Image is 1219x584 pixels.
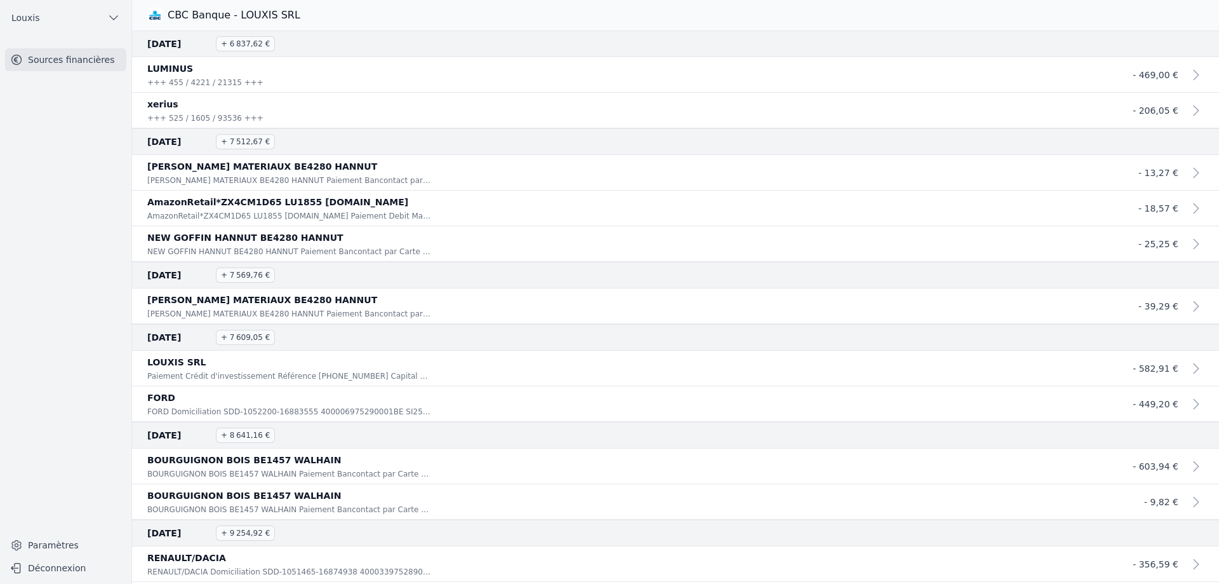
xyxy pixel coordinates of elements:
a: AmazonRetail*ZX4CM1D65 LU1855 [DOMAIN_NAME] AmazonRetail*ZX4CM1D65 LU1855 [DOMAIN_NAME] Paiement ... [132,191,1219,226]
p: BOURGUIGNON BOIS BE1457 WALHAIN [147,452,1102,468]
span: - 582,91 € [1133,363,1178,374]
a: Sources financières [5,48,126,71]
span: [DATE] [147,526,208,541]
a: Paramètres [5,535,126,555]
a: NEW GOFFIN HANNUT BE4280 HANNUT NEW GOFFIN HANNUT BE4280 HANNUT Paiement Bancontact par Carte de ... [132,226,1219,262]
p: FORD [147,390,1102,405]
p: xerius [147,97,1102,112]
span: [DATE] [147,330,208,345]
button: Louxis [5,8,126,28]
span: - 206,05 € [1133,105,1178,116]
a: LOUXIS SRL Paiement Crédit d'investissement Référence [PHONE_NUMBER] Capital 533,83 Intérêts 49,0... [132,351,1219,386]
p: AmazonRetail*ZX4CM1D65 LU1855 [DOMAIN_NAME] [147,194,1102,210]
p: +++ 455 / 4221 / 21315 +++ [147,76,432,89]
p: BOURGUIGNON BOIS BE1457 WALHAIN Paiement Bancontact par Carte de débit CBC [DATE] 13.34 heures 51... [147,468,432,480]
a: LUMINUS +++ 455 / 4221 / 21315 +++ - 469,00 € [132,57,1219,93]
p: NEW GOFFIN HANNUT BE4280 HANNUT Paiement Bancontact par Carte de débit CBC [DATE] 13.23 heures 51... [147,245,432,258]
span: - 18,57 € [1138,203,1178,214]
a: BOURGUIGNON BOIS BE1457 WALHAIN BOURGUIGNON BOIS BE1457 WALHAIN Paiement Bancontact par Carte de ... [132,449,1219,484]
span: [DATE] [147,134,208,149]
span: + 7 569,76 € [216,268,275,283]
span: - 13,27 € [1138,168,1178,178]
a: xerius +++ 525 / 1605 / 93536 +++ - 206,05 € [132,93,1219,128]
span: + 8 641,16 € [216,428,275,443]
p: BOURGUIGNON BOIS BE1457 WALHAIN Paiement Bancontact par Carte de débit CBC [DATE] 13.55 heures 51... [147,503,432,516]
h3: CBC Banque - LOUXIS SRL [168,8,300,23]
p: RENAULT/DACIA [147,550,1102,566]
a: [PERSON_NAME] MATERIAUX BE4280 HANNUT [PERSON_NAME] MATERIAUX BE4280 HANNUT Paiement Bancontact p... [132,289,1219,324]
p: RENAULT/DACIA Domiciliation SDD-1051465-16874938 400033975289001BE SI25/271253 [147,566,432,578]
span: + 6 837,62 € [216,36,275,51]
button: Déconnexion [5,558,126,578]
p: [PERSON_NAME] MATERIAUX BE4280 HANNUT [147,292,1102,308]
span: - 356,59 € [1133,559,1178,569]
span: - 25,25 € [1138,239,1178,249]
p: LUMINUS [147,61,1102,76]
span: [DATE] [147,268,208,283]
p: [PERSON_NAME] MATERIAUX BE4280 HANNUT [147,159,1102,174]
p: [PERSON_NAME] MATERIAUX BE4280 HANNUT Paiement Bancontact par Carte de débit CBC [DATE] 09.46 heu... [147,308,432,320]
span: - 449,20 € [1133,399,1178,409]
span: - 603,94 € [1133,461,1178,472]
span: + 7 609,05 € [216,330,275,345]
span: - 469,00 € [1133,70,1178,80]
a: BOURGUIGNON BOIS BE1457 WALHAIN BOURGUIGNON BOIS BE1457 WALHAIN Paiement Bancontact par Carte de ... [132,484,1219,520]
p: LOUXIS SRL [147,355,1102,370]
a: [PERSON_NAME] MATERIAUX BE4280 HANNUT [PERSON_NAME] MATERIAUX BE4280 HANNUT Paiement Bancontact p... [132,155,1219,191]
img: CBC Banque - LOUXIS SRL [147,8,163,23]
p: Paiement Crédit d'investissement Référence [PHONE_NUMBER] Capital 533,83 Intérêts 49,08 [147,370,432,383]
span: + 9 254,92 € [216,526,275,541]
span: + 7 512,67 € [216,134,275,149]
span: Louxis [11,11,39,24]
span: [DATE] [147,428,208,443]
p: +++ 525 / 1605 / 93536 +++ [147,112,432,125]
p: BOURGUIGNON BOIS BE1457 WALHAIN [147,488,1102,503]
span: - 39,29 € [1138,301,1178,311]
p: FORD Domiciliation SDD-1052200-16883555 400006975290001BE SI25/274839 [147,405,432,418]
span: - 9,82 € [1144,497,1178,507]
p: AmazonRetail*ZX4CM1D65 LU1855 [DOMAIN_NAME] Paiement Debit Mastercard par Carte de débit CBC [DAT... [147,210,432,222]
a: FORD FORD Domiciliation SDD-1052200-16883555 400006975290001BE SI25/274839 - 449,20 € [132,386,1219,422]
a: RENAULT/DACIA RENAULT/DACIA Domiciliation SDD-1051465-16874938 400033975289001BE SI25/271253 - 35... [132,547,1219,582]
p: NEW GOFFIN HANNUT BE4280 HANNUT [147,230,1102,245]
p: [PERSON_NAME] MATERIAUX BE4280 HANNUT Paiement Bancontact par Carte de débit CBC [DATE] 08.46 heu... [147,174,432,187]
span: [DATE] [147,36,208,51]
